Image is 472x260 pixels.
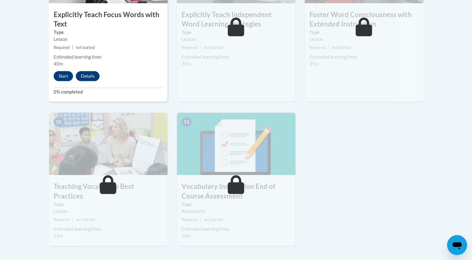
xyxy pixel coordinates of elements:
[54,71,73,81] button: Start
[49,10,168,29] h3: Explicitly Teach Focus Words with Text
[72,45,73,50] span: |
[54,54,163,60] div: Estimated learning time:
[49,182,168,201] h3: Teaching Vocabulary Best Practices
[54,117,64,127] span: 10
[328,45,329,50] span: |
[54,217,70,222] span: Required
[54,36,163,43] div: Lesson
[182,45,197,50] span: Required
[76,217,95,222] span: not started
[182,61,191,66] span: 20m
[182,201,291,208] label: Type
[309,36,419,43] div: Lesson
[182,217,197,222] span: Required
[54,45,70,50] span: Required
[54,208,163,215] div: Lesson
[182,226,291,233] div: Estimated learning time:
[447,235,467,255] iframe: Button to launch messaging window
[54,61,63,66] span: 40m
[54,29,163,36] label: Type
[177,113,295,175] img: Course Image
[182,36,291,43] div: Lesson
[182,29,291,36] label: Type
[305,10,423,29] h3: Foster Word Consciousness with Extended Instruction
[177,182,295,201] h3: Vocabulary Instruction End of Course Assessment
[76,45,95,50] span: not started
[204,217,223,222] span: not started
[332,45,351,50] span: not started
[200,45,201,50] span: |
[309,45,325,50] span: Required
[49,113,168,175] img: Course Image
[182,54,291,60] div: Estimated learning time:
[200,217,201,222] span: |
[54,226,163,233] div: Estimated learning time:
[204,45,223,50] span: not started
[182,233,191,238] span: 30m
[54,233,63,238] span: 25m
[54,201,163,208] label: Type
[309,29,419,36] label: Type
[76,71,100,81] button: Details
[309,61,319,66] span: 35m
[309,54,419,60] div: Estimated learning time:
[54,89,163,95] label: 0% completed
[72,217,73,222] span: |
[182,208,291,215] div: Assessment
[177,10,295,29] h3: Explicitly Teach Independent Word Learning Strategies
[182,117,192,127] span: 11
